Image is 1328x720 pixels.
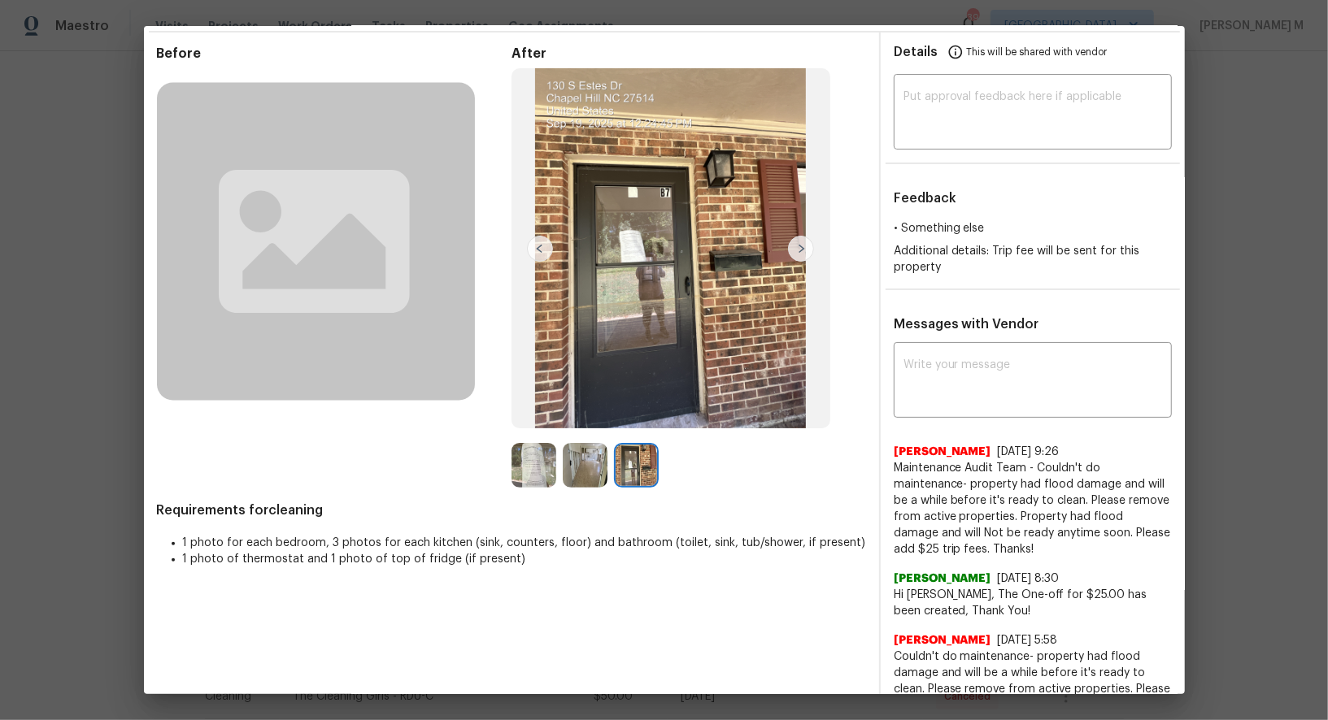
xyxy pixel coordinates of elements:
[998,635,1058,646] span: [DATE] 5:58
[157,46,512,62] span: Before
[512,46,866,62] span: After
[183,535,866,551] li: 1 photo for each bedroom, 3 photos for each kitchen (sink, counters, floor) and bathroom (toilet,...
[788,236,814,262] img: right-chevron-button-url
[998,573,1060,584] span: [DATE] 8:30
[894,587,1172,619] span: Hi [PERSON_NAME], The One-off for $25.00 has been created, Thank You!
[894,444,991,460] span: [PERSON_NAME]
[967,33,1108,72] span: This will be shared with vendor
[894,192,956,205] span: Feedback
[527,236,553,262] img: left-chevron-button-url
[894,318,1039,331] span: Messages with Vendor
[998,446,1060,458] span: [DATE] 9:26
[894,33,938,72] span: Details
[894,570,991,587] span: [PERSON_NAME]
[183,551,866,567] li: 1 photo of thermostat and 1 photo of top of fridge (if present)
[894,223,985,234] span: • Something else
[894,648,1172,713] span: Couldn't do maintenance- property had flood damage and will be a while before it's ready to clean...
[894,632,991,648] span: [PERSON_NAME]
[894,245,1140,273] span: Additional details: Trip fee will be sent for this property
[157,502,866,518] span: Requirements for cleaning
[894,460,1172,557] span: Maintenance Audit Team - Couldn't do maintenance- property had flood damage and will be a while b...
